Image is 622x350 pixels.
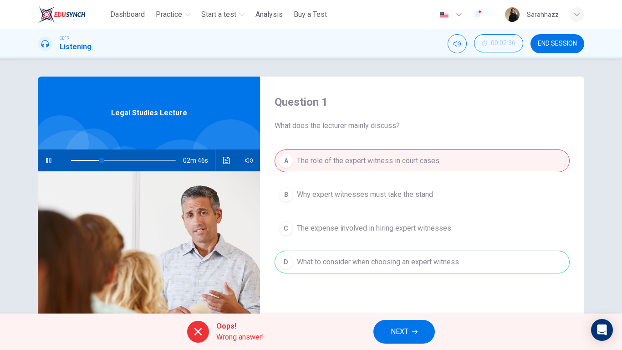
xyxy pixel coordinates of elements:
span: What does the lecturer mainly discuss? [275,120,570,131]
button: Practice [152,6,194,23]
span: Legal Studies Lecture [111,108,187,118]
div: Mute [448,34,467,53]
span: Buy a Test [294,9,327,20]
span: 00:02:36 [491,40,515,47]
span: Wrong answer! [216,332,264,343]
div: Sarahhazz [527,9,559,20]
a: ELTC logo [38,5,107,24]
button: END SESSION [530,34,584,53]
h1: Listening [60,41,92,52]
span: Oops! [216,321,264,332]
span: Practice [156,9,182,20]
span: CEFR [60,35,69,41]
span: Start a test [201,9,236,20]
h4: Question 1 [275,95,570,109]
button: 00:02:36 [474,34,523,52]
span: END SESSION [538,40,577,47]
button: Start a test [198,6,248,23]
span: NEXT [391,325,408,338]
span: 02m 46s [183,149,215,171]
img: en [438,11,450,18]
span: Dashboard [110,9,145,20]
button: Buy a Test [290,6,331,23]
img: ELTC logo [38,5,86,24]
div: Hide [474,34,523,53]
img: Profile picture [505,7,520,22]
button: Click to see the audio transcription [219,149,234,171]
span: Analysis [255,9,283,20]
button: NEXT [373,320,435,344]
button: Analysis [252,6,286,23]
button: Dashboard [107,6,148,23]
div: Open Intercom Messenger [591,319,613,341]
